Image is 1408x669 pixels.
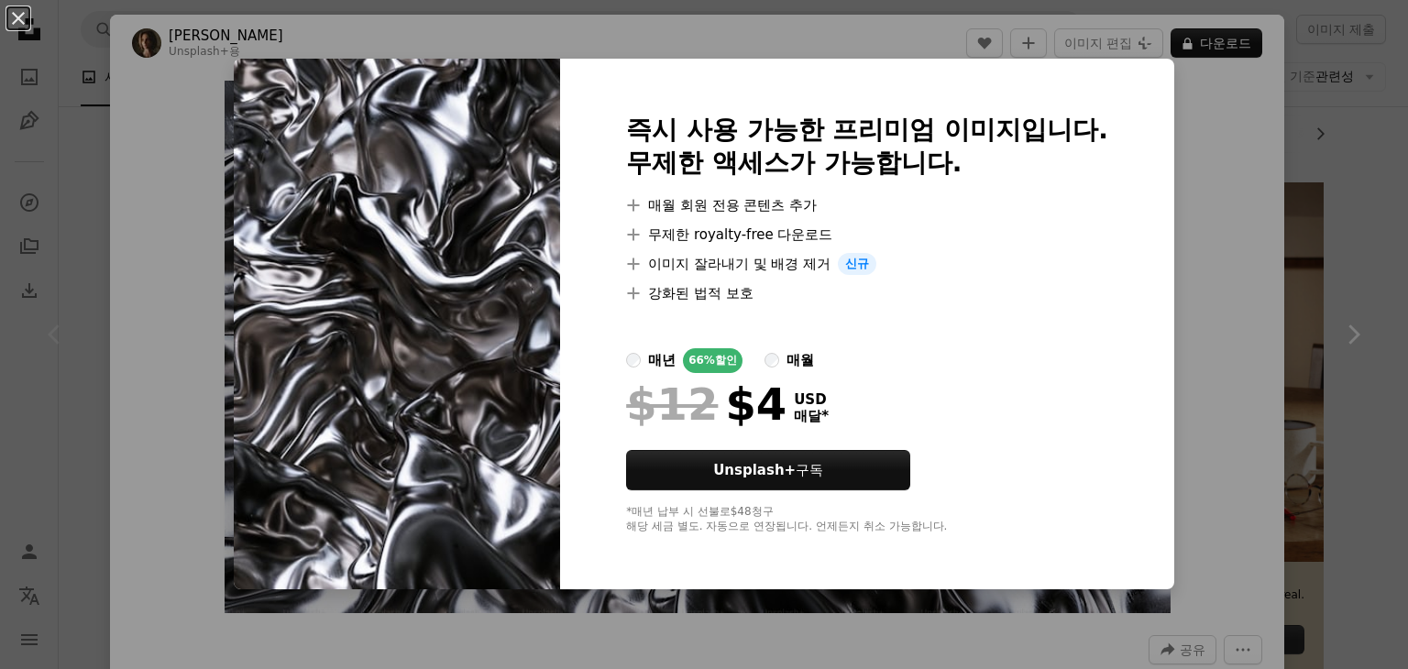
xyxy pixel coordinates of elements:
[683,348,742,373] div: 66% 할인
[234,59,560,589] img: premium_photo-1672088819404-996a7686baa9
[626,505,1108,534] div: *매년 납부 시 선불로 $48 청구 해당 세금 별도. 자동으로 연장됩니다. 언제든지 취소 가능합니다.
[626,450,910,490] button: Unsplash+구독
[626,282,1108,304] li: 강화된 법적 보호
[626,380,718,428] span: $12
[648,349,676,371] div: 매년
[794,391,829,408] span: USD
[764,353,779,367] input: 매월
[626,194,1108,216] li: 매월 회원 전용 콘텐츠 추가
[626,380,786,428] div: $4
[626,114,1108,180] h2: 즉시 사용 가능한 프리미엄 이미지입니다. 무제한 액세스가 가능합니다.
[786,349,814,371] div: 매월
[713,462,796,478] strong: Unsplash+
[626,353,641,367] input: 매년66%할인
[626,224,1108,246] li: 무제한 royalty-free 다운로드
[626,253,1108,275] li: 이미지 잘라내기 및 배경 제거
[838,253,876,275] span: 신규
